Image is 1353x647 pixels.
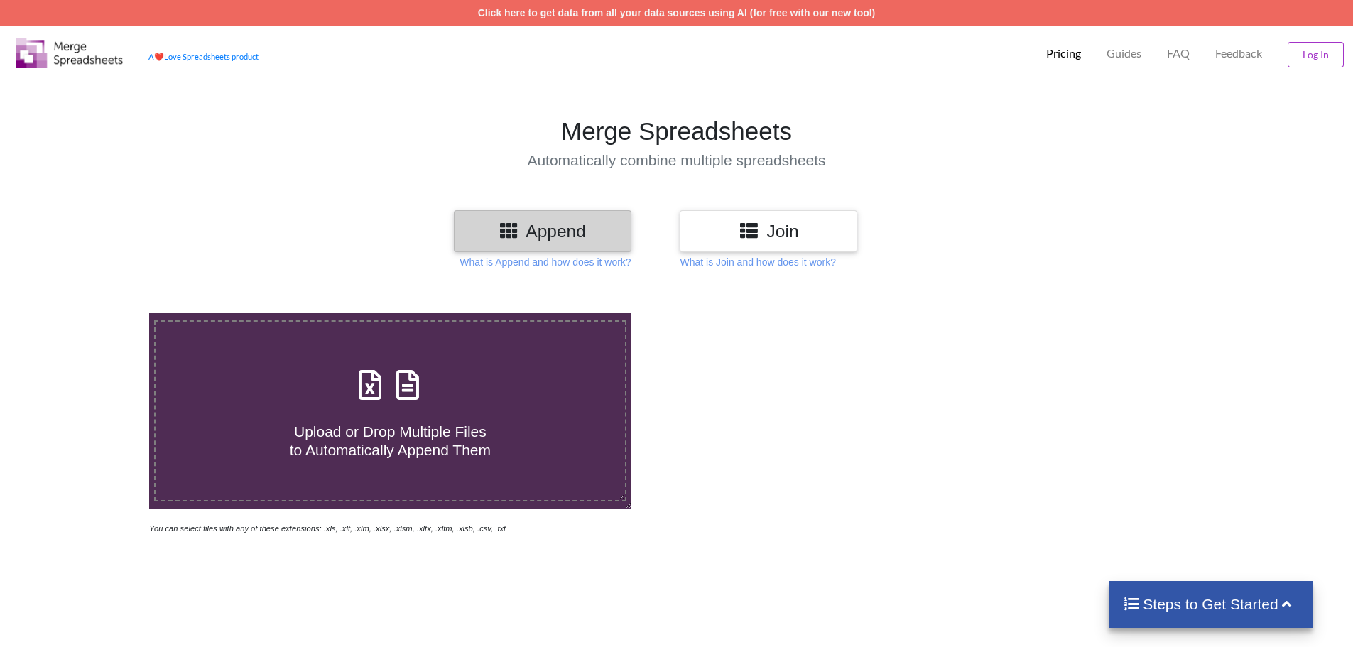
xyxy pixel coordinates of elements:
[1215,48,1262,59] span: Feedback
[1107,46,1141,61] p: Guides
[149,524,506,533] i: You can select files with any of these extensions: .xls, .xlt, .xlm, .xlsx, .xlsm, .xltx, .xltm, ...
[154,52,164,61] span: heart
[1123,595,1298,613] h4: Steps to Get Started
[680,255,835,269] p: What is Join and how does it work?
[460,255,631,269] p: What is Append and how does it work?
[1046,46,1081,61] p: Pricing
[290,423,491,457] span: Upload or Drop Multiple Files to Automatically Append Them
[690,221,847,241] h3: Join
[1167,46,1190,61] p: FAQ
[1288,42,1344,67] button: Log In
[148,52,259,61] a: AheartLove Spreadsheets product
[16,38,123,68] img: Logo.png
[464,221,621,241] h3: Append
[478,7,876,18] a: Click here to get data from all your data sources using AI (for free with our new tool)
